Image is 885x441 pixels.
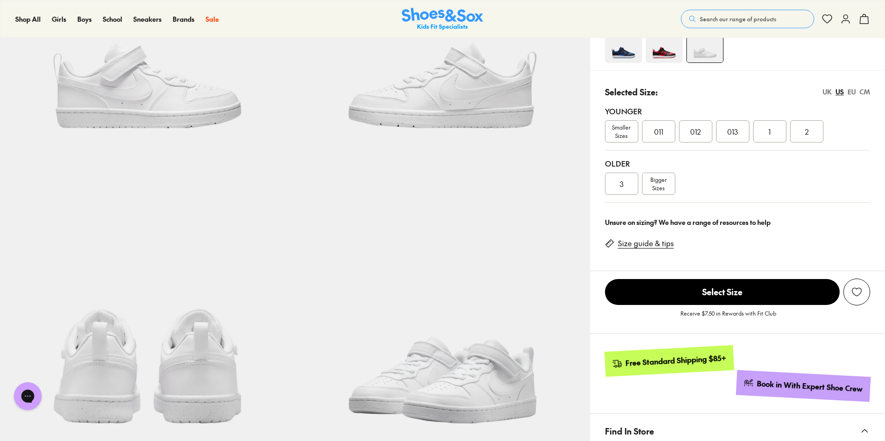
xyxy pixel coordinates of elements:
div: CM [860,87,870,97]
img: SNS_Logo_Responsive.svg [402,8,483,31]
a: Brands [173,14,194,24]
a: Sale [206,14,219,24]
a: Book in With Expert Shoe Crew [736,370,871,402]
button: Search our range of products [681,10,814,28]
span: 011 [654,126,663,137]
iframe: Gorgias live chat messenger [9,379,46,413]
img: 4-454375_1 [687,26,723,62]
span: 3 [620,178,623,189]
a: School [103,14,122,24]
span: 012 [690,126,701,137]
span: 2 [805,126,809,137]
span: 013 [727,126,738,137]
div: Free Standard Shipping $85+ [625,353,726,368]
a: Shop All [15,14,41,24]
span: Smaller Sizes [605,123,638,140]
p: Receive $7.50 in Rewards with Fit Club [680,309,776,326]
a: Sneakers [133,14,162,24]
div: Younger [605,106,870,117]
span: Bigger Sizes [650,175,667,192]
span: 1 [768,126,771,137]
a: Boys [77,14,92,24]
img: 4-502014_1 [646,26,683,63]
p: Selected Size: [605,86,658,98]
a: Size guide & tips [618,238,674,248]
a: Girls [52,14,66,24]
div: Older [605,158,870,169]
button: Select Size [605,279,840,305]
div: US [835,87,844,97]
div: UK [823,87,832,97]
a: Free Standard Shipping $85+ [604,345,734,377]
div: Unsure on sizing? We have a range of resources to help [605,217,870,227]
div: Book in With Expert Shoe Crew [757,379,863,394]
img: 4-502008_1 [605,26,642,63]
button: Add to Wishlist [843,279,870,305]
a: Shoes & Sox [402,8,483,31]
span: Search our range of products [700,15,776,23]
div: EU [848,87,856,97]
